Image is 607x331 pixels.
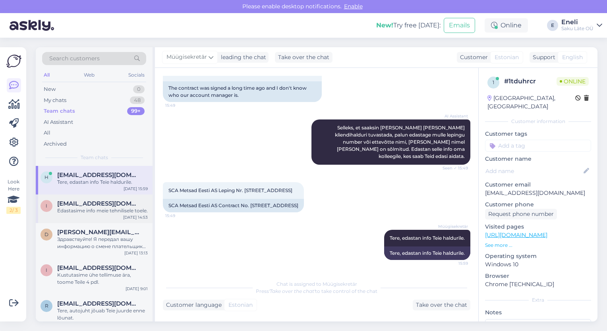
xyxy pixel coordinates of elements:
div: Tere, edastan info Teie haldurile. [384,246,470,260]
p: Customer tags [485,130,591,138]
span: Müügisekretär [166,53,207,62]
span: 15:49 [165,102,195,108]
span: AI Assistant [438,113,468,119]
div: [DATE] 9:01 [126,286,148,292]
span: d [44,231,48,237]
p: Notes [485,308,591,317]
div: Kustutasime ühe tellimuse ära, toome Teile 4 pdl. [57,271,148,286]
div: Archived [44,140,67,148]
div: Extra [485,296,591,304]
div: SCA Metsad Eesti AS Contract No. [STREET_ADDRESS] [163,199,304,212]
input: Add a tag [485,140,591,152]
div: Try free [DATE]: [376,21,441,30]
span: heli.siimson@sca.com [57,171,140,179]
span: Press to take control of the chat [256,288,377,294]
div: AI Assistant [44,118,73,126]
div: Request phone number [485,209,557,219]
b: New! [376,21,393,29]
span: h [44,174,48,180]
a: EneliSaku Läte OÜ [561,19,602,32]
div: The contract was signed a long time ago and I don't know who our account manager is. [163,81,322,102]
span: 1 [493,79,494,85]
div: Look Here [6,178,21,214]
div: Customer language [163,301,222,309]
div: Saku Läte OÜ [561,25,593,32]
div: 0 [133,85,145,93]
div: 99+ [127,107,145,115]
div: Online [485,18,528,33]
div: Tere, edastan info Teie haldurile. [57,179,148,186]
p: [EMAIL_ADDRESS][DOMAIN_NAME] [485,189,591,197]
div: Tere, autojuht jõuab Teie juurde enne lõunat. [57,307,148,321]
span: Chat is assigned to Müügisekretär [276,281,357,287]
span: Online [557,77,589,86]
div: Support [530,53,555,62]
a: [URL][DOMAIN_NAME] [485,231,547,239]
div: leading the chat [218,53,266,62]
p: Customer email [485,181,591,189]
p: See more ... [485,242,591,249]
i: 'Take over the chat' [269,288,315,294]
p: Browser [485,272,591,280]
span: i [46,203,47,209]
span: Seen ✓ 15:49 [438,165,468,171]
div: Web [82,70,96,80]
div: My chats [44,96,66,104]
span: Team chats [81,154,108,161]
span: Search customers [49,54,100,63]
div: All [44,129,50,137]
div: 48 [130,96,145,104]
span: info@itk.ee [57,264,140,271]
div: Take over the chat [413,300,470,310]
div: Team chats [44,107,75,115]
span: ivari.ilusk@tariston.ee [57,200,140,207]
div: All [42,70,51,80]
div: New [44,85,56,93]
span: raido@lakrito.ee [57,300,140,307]
span: Estonian [228,301,253,309]
span: Selleks, et saaksin [PERSON_NAME] [PERSON_NAME] kliendihalduri tuvastada, palun edastage mulle le... [335,125,466,159]
div: Take over the chat [275,52,332,63]
p: Customer name [485,155,591,163]
div: [DATE] 15:59 [124,186,148,192]
div: [DATE] 14:53 [123,214,148,220]
div: [GEOGRAPHIC_DATA], [GEOGRAPHIC_DATA] [487,94,575,111]
div: Здравствуйте! Я передал вашу информацию о смене плательщика по договору № 36758 соответствующему ... [57,236,148,250]
div: [DATE] 13:13 [124,250,148,256]
div: Edastasime info meie tehnilisele toele. [57,207,148,214]
span: SCA Metsad Eesti AS Leping Nr. [STREET_ADDRESS] [168,187,292,193]
p: Visited pages [485,223,591,231]
p: Customer phone [485,200,591,209]
button: Emails [444,18,475,33]
span: Enable [342,3,365,10]
span: 15:49 [165,213,195,219]
div: Eneli [561,19,593,25]
span: i [46,267,47,273]
span: Tere, edastan info Teie haldurile. [390,235,465,241]
span: 15:59 [438,260,468,266]
p: Windows 10 [485,260,591,269]
div: # 1tduhrcr [504,77,557,86]
div: Customer information [485,118,591,125]
div: 2 / 3 [6,207,21,214]
input: Add name [485,167,582,175]
span: dmitri@fra-ber.ee [57,229,140,236]
p: Operating system [485,252,591,260]
p: Chrome [TECHNICAL_ID] [485,280,591,289]
div: Customer [457,53,488,62]
img: Askly Logo [6,54,21,69]
span: Estonian [495,53,519,62]
div: Socials [127,70,146,80]
span: Müügisekretär [438,223,468,229]
div: E [547,20,558,31]
span: r [45,303,48,309]
span: English [562,53,583,62]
